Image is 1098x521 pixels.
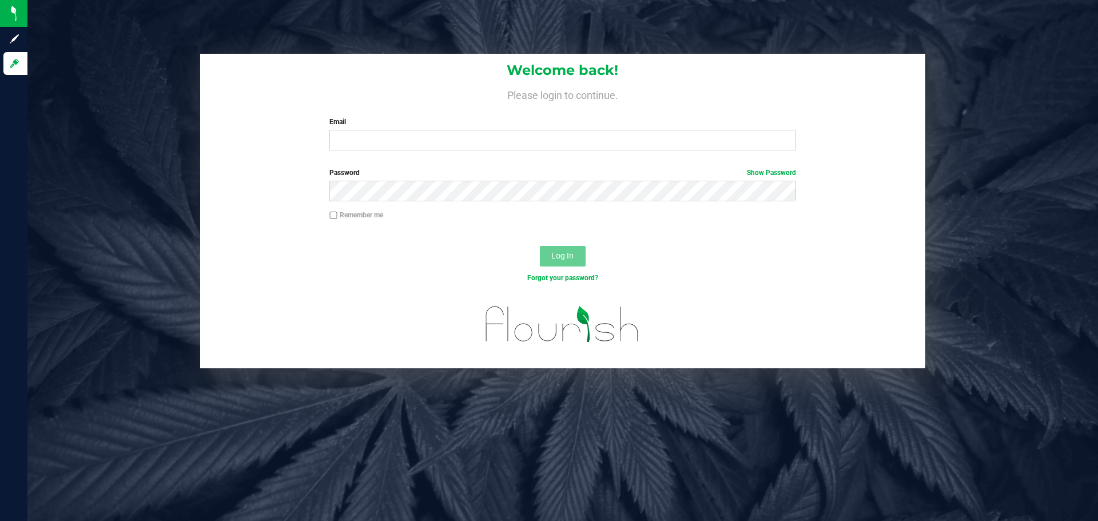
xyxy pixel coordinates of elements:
[472,295,653,353] img: flourish_logo.svg
[329,212,337,220] input: Remember me
[329,210,383,220] label: Remember me
[329,169,360,177] span: Password
[527,274,598,282] a: Forgot your password?
[200,87,925,101] h4: Please login to continue.
[200,63,925,78] h1: Welcome back!
[551,251,574,260] span: Log In
[329,117,795,127] label: Email
[747,169,796,177] a: Show Password
[540,246,586,267] button: Log In
[9,33,20,45] inline-svg: Sign up
[9,58,20,69] inline-svg: Log in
